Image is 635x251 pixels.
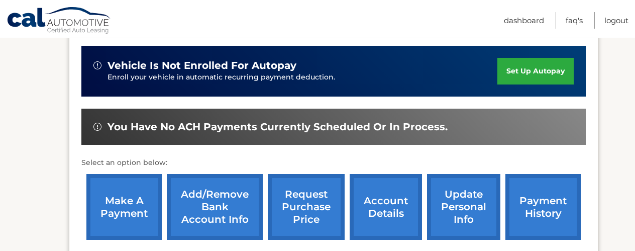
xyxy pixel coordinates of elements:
[108,121,448,133] span: You have no ACH payments currently scheduled or in process.
[93,123,101,131] img: alert-white.svg
[427,174,500,240] a: update personal info
[7,7,112,36] a: Cal Automotive
[81,157,586,169] p: Select an option below:
[504,12,544,29] a: Dashboard
[350,174,422,240] a: account details
[566,12,583,29] a: FAQ's
[167,174,263,240] a: Add/Remove bank account info
[93,61,101,69] img: alert-white.svg
[108,59,296,72] span: vehicle is not enrolled for autopay
[108,72,497,83] p: Enroll your vehicle in automatic recurring payment deduction.
[497,58,574,85] a: set up autopay
[604,12,628,29] a: Logout
[505,174,581,240] a: payment history
[86,174,162,240] a: make a payment
[268,174,345,240] a: request purchase price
